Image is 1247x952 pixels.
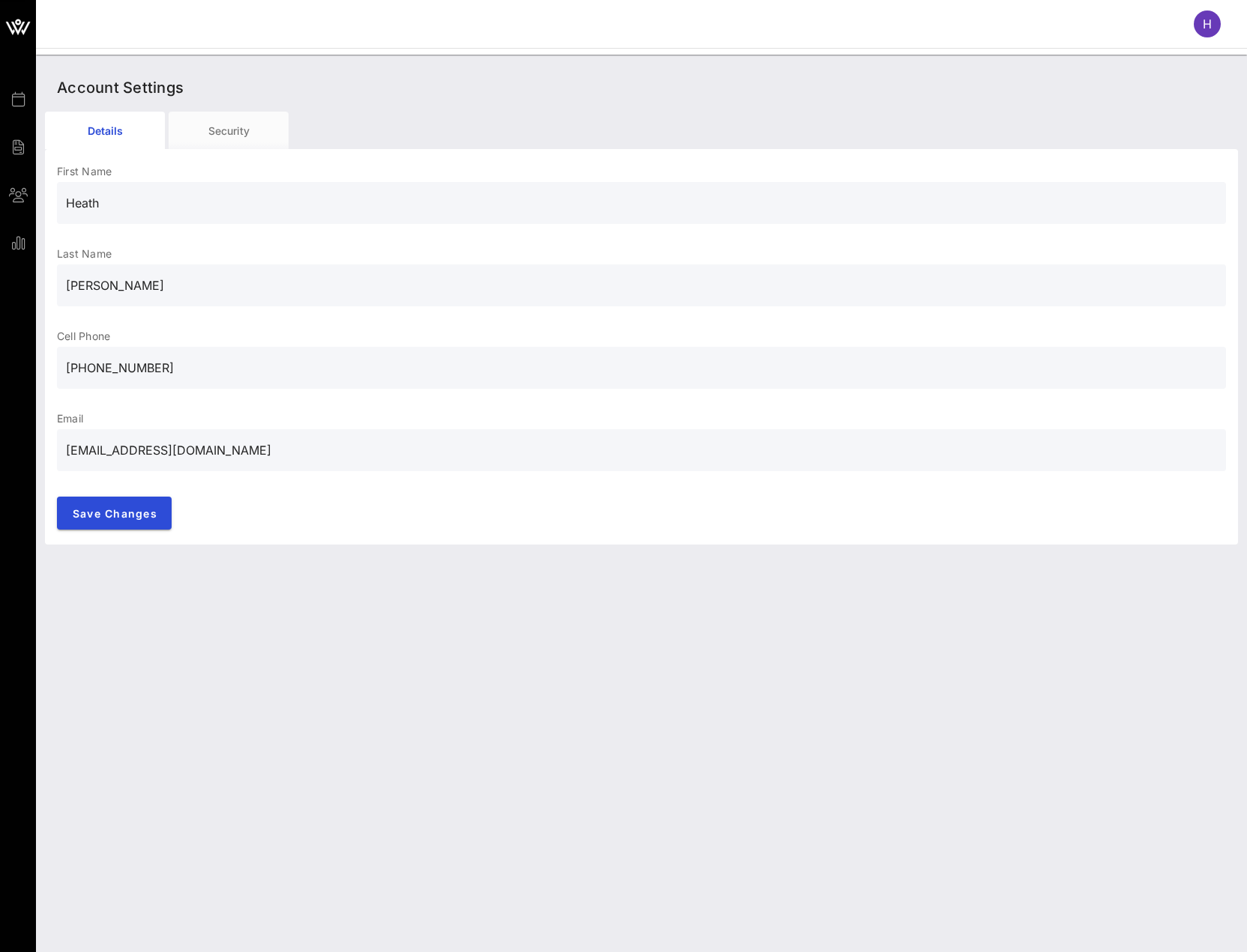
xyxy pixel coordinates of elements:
span: Save Changes [72,507,157,520]
button: Save Changes [57,497,172,530]
div: Security [169,112,289,149]
p: Last Name [57,246,1226,261]
p: First Name [57,164,1226,179]
div: H [1194,10,1221,37]
div: Account Settings [45,64,1238,112]
p: Email [57,411,1226,426]
div: Details [45,112,165,149]
span: H [1203,16,1212,31]
p: Cell Phone [57,329,1226,344]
